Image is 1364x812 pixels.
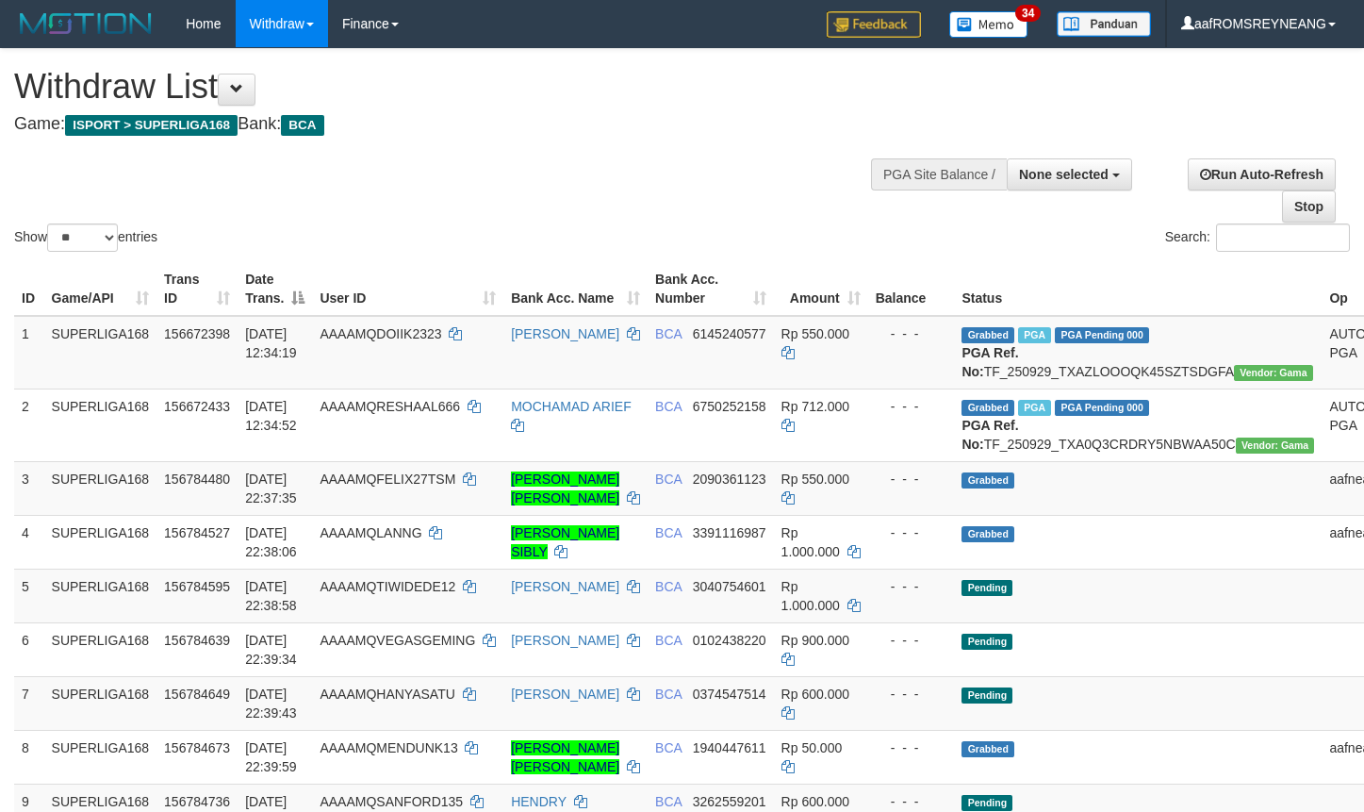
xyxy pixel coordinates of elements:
[1057,11,1151,37] img: panduan.png
[655,326,682,341] span: BCA
[511,326,619,341] a: [PERSON_NAME]
[1236,438,1315,454] span: Vendor URL: https://trx31.1velocity.biz
[1018,400,1051,416] span: Marked by aafsoycanthlai
[14,389,44,461] td: 2
[14,262,44,316] th: ID
[164,740,230,755] span: 156784673
[876,685,947,704] div: - - -
[44,461,157,515] td: SUPERLIGA168
[164,326,230,341] span: 156672398
[14,730,44,784] td: 8
[774,262,868,316] th: Amount: activate to sort column ascending
[320,794,463,809] span: AAAAMQSANFORD135
[44,569,157,622] td: SUPERLIGA168
[781,794,849,809] span: Rp 600.000
[281,115,323,136] span: BCA
[320,326,441,341] span: AAAAMQDOIIK2323
[245,326,297,360] span: [DATE] 12:34:19
[1055,327,1149,343] span: PGA Pending
[876,470,947,489] div: - - -
[238,262,312,316] th: Date Trans.: activate to sort column descending
[164,579,230,594] span: 156784595
[164,399,230,414] span: 156672433
[312,262,503,316] th: User ID: activate to sort column ascending
[1019,167,1109,182] span: None selected
[827,11,921,38] img: Feedback.jpg
[44,316,157,389] td: SUPERLIGA168
[320,687,454,702] span: AAAAMQHANYASATU
[961,795,1012,811] span: Pending
[245,472,297,505] span: [DATE] 22:37:35
[961,345,1018,379] b: PGA Ref. No:
[693,472,766,487] span: Copy 2090361123 to clipboard
[65,115,238,136] span: ISPORT > SUPERLIGA168
[954,262,1322,316] th: Status
[655,687,682,702] span: BCA
[245,633,297,667] span: [DATE] 22:39:34
[245,579,297,613] span: [DATE] 22:38:58
[693,525,766,540] span: Copy 3391116987 to clipboard
[961,688,1012,704] span: Pending
[14,461,44,515] td: 3
[503,262,648,316] th: Bank Acc. Name: activate to sort column ascending
[693,687,766,702] span: Copy 0374547514 to clipboard
[511,525,619,559] a: [PERSON_NAME] SIBLY
[693,633,766,648] span: Copy 0102438220 to clipboard
[655,740,682,755] span: BCA
[44,389,157,461] td: SUPERLIGA168
[14,316,44,389] td: 1
[1165,224,1350,252] label: Search:
[648,262,774,316] th: Bank Acc. Number: activate to sort column ascending
[961,418,1018,452] b: PGA Ref. No:
[876,577,947,596] div: - - -
[44,515,157,569] td: SUPERLIGA168
[693,399,766,414] span: Copy 6750252158 to clipboard
[655,525,682,540] span: BCA
[164,633,230,648] span: 156784639
[961,741,1014,757] span: Grabbed
[44,622,157,676] td: SUPERLIGA168
[511,399,632,414] a: MOCHAMAD ARIEF
[320,633,475,648] span: AAAAMQVEGASGEMING
[1018,327,1051,343] span: Marked by aafsoycanthlai
[961,400,1014,416] span: Grabbed
[164,472,230,487] span: 156784480
[14,68,891,106] h1: Withdraw List
[954,389,1322,461] td: TF_250929_TXA0Q3CRDRY5NBWAA50C
[871,158,1007,191] div: PGA Site Balance /
[44,262,157,316] th: Game/API: activate to sort column ascending
[693,740,766,755] span: Copy 1940447611 to clipboard
[876,792,947,811] div: - - -
[511,472,619,505] a: [PERSON_NAME] [PERSON_NAME]
[511,687,619,702] a: [PERSON_NAME]
[14,9,157,38] img: MOTION_logo.png
[961,634,1012,650] span: Pending
[868,262,955,316] th: Balance
[655,794,682,809] span: BCA
[781,687,849,702] span: Rp 600.000
[245,740,297,774] span: [DATE] 22:39:59
[14,224,157,252] label: Show entries
[876,324,947,343] div: - - -
[44,730,157,784] td: SUPERLIGA168
[1234,365,1313,381] span: Vendor URL: https://trx31.1velocity.biz
[320,579,455,594] span: AAAAMQTIWIDEDE12
[781,633,849,648] span: Rp 900.000
[511,633,619,648] a: [PERSON_NAME]
[961,472,1014,489] span: Grabbed
[1282,191,1336,223] a: Stop
[961,526,1014,542] span: Grabbed
[655,472,682,487] span: BCA
[781,326,849,341] span: Rp 550.000
[693,579,766,594] span: Copy 3040754601 to clipboard
[156,262,238,316] th: Trans ID: activate to sort column ascending
[781,472,849,487] span: Rp 550.000
[14,569,44,622] td: 5
[876,631,947,650] div: - - -
[781,579,840,613] span: Rp 1.000.000
[1188,158,1336,191] a: Run Auto-Refresh
[320,399,460,414] span: AAAAMQRESHAAL666
[14,515,44,569] td: 4
[1216,224,1350,252] input: Search:
[44,676,157,730] td: SUPERLIGA168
